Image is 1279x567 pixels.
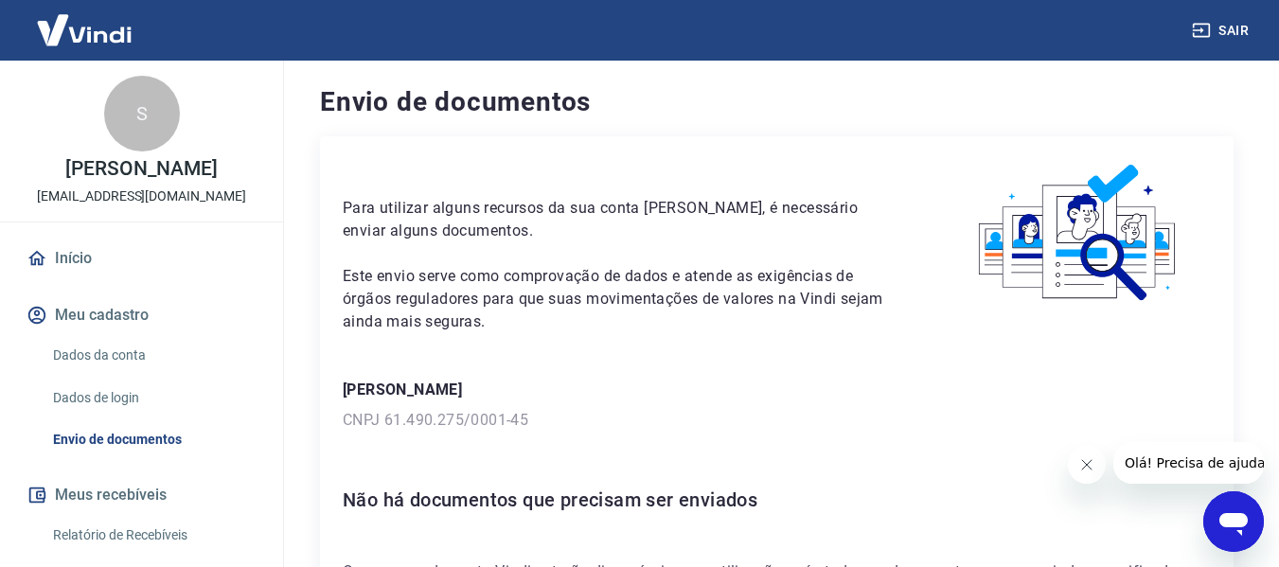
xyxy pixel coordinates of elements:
[1203,491,1264,552] iframe: Botão para abrir a janela de mensagens
[104,76,180,151] div: S
[45,336,260,375] a: Dados da conta
[37,186,246,206] p: [EMAIL_ADDRESS][DOMAIN_NAME]
[343,265,901,333] p: Este envio serve como comprovação de dados e atende as exigências de órgãos reguladores para que ...
[1113,442,1264,484] iframe: Mensagem da empresa
[343,485,1211,515] h6: Não há documentos que precisam ser enviados
[23,294,260,336] button: Meu cadastro
[1188,13,1256,48] button: Sair
[45,420,260,459] a: Envio de documentos
[23,1,146,59] img: Vindi
[947,159,1211,308] img: waiting_documents.41d9841a9773e5fdf392cede4d13b617.svg
[343,409,1211,432] p: CNPJ 61.490.275/0001-45
[343,197,901,242] p: Para utilizar alguns recursos da sua conta [PERSON_NAME], é necessário enviar alguns documentos.
[45,516,260,555] a: Relatório de Recebíveis
[45,379,260,417] a: Dados de login
[65,159,217,179] p: [PERSON_NAME]
[1068,446,1106,484] iframe: Fechar mensagem
[23,238,260,279] a: Início
[23,474,260,516] button: Meus recebíveis
[343,379,1211,401] p: [PERSON_NAME]
[320,83,1234,121] h4: Envio de documentos
[11,13,159,28] span: Olá! Precisa de ajuda?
